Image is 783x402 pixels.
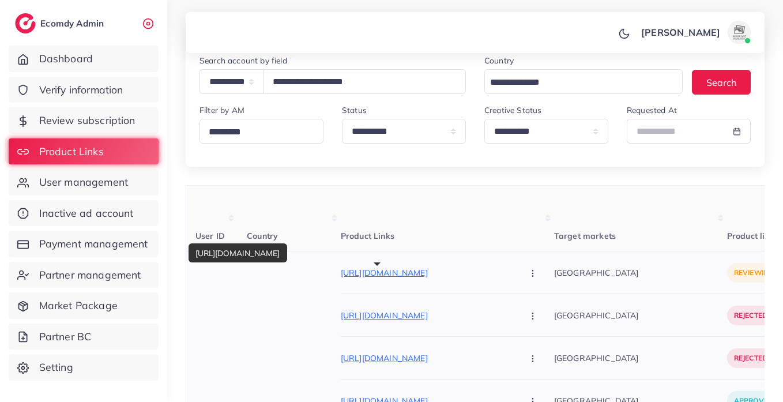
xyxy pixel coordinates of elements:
label: Creative Status [484,104,541,116]
a: User management [9,169,159,196]
a: Partner management [9,262,159,288]
img: logo [15,13,36,33]
a: Review subscription [9,107,159,134]
div: [URL][DOMAIN_NAME] [189,243,287,262]
p: reviewing [727,263,781,283]
span: Payment management [39,236,148,251]
p: [GEOGRAPHIC_DATA] [554,302,727,328]
span: Verify information [39,82,123,97]
span: Country [247,231,278,241]
a: Setting [9,354,159,381]
p: [URL][DOMAIN_NAME] [341,309,514,322]
input: Search for option [205,123,317,141]
p: [URL][DOMAIN_NAME] [341,351,514,365]
div: Search for option [484,69,683,94]
label: Country [484,55,514,66]
p: [GEOGRAPHIC_DATA] [554,345,727,371]
span: Market Package [39,298,118,313]
span: Dashboard [39,51,93,66]
label: Status [342,104,367,116]
p: rejected [727,348,774,368]
span: Partner management [39,268,141,283]
label: Filter by AM [199,104,244,116]
label: Requested At [627,104,677,116]
p: [GEOGRAPHIC_DATA] [554,260,727,285]
span: Inactive ad account [39,206,134,221]
p: [PERSON_NAME] [641,25,720,39]
a: Payment management [9,231,159,257]
a: Verify information [9,77,159,103]
span: Target markets [554,231,616,241]
span: Review subscription [39,113,135,128]
a: logoEcomdy Admin [15,13,107,33]
span: User management [39,175,128,190]
h2: Ecomdy Admin [40,18,107,29]
span: Product Links [39,144,104,159]
img: avatar [728,21,751,44]
input: Search for option [486,74,668,92]
a: Inactive ad account [9,200,159,227]
p: [URL][DOMAIN_NAME] [341,266,514,280]
span: Product Links [341,231,394,241]
a: [PERSON_NAME]avatar [635,21,755,44]
p: rejected [727,306,774,325]
a: Dashboard [9,46,159,72]
a: Market Package [9,292,159,319]
div: Search for option [199,119,323,144]
span: User ID [195,231,225,241]
span: Setting [39,360,73,375]
label: Search account by field [199,55,287,66]
a: Partner BC [9,324,159,350]
button: Search [692,70,751,95]
span: Partner BC [39,329,92,344]
a: Product Links [9,138,159,165]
